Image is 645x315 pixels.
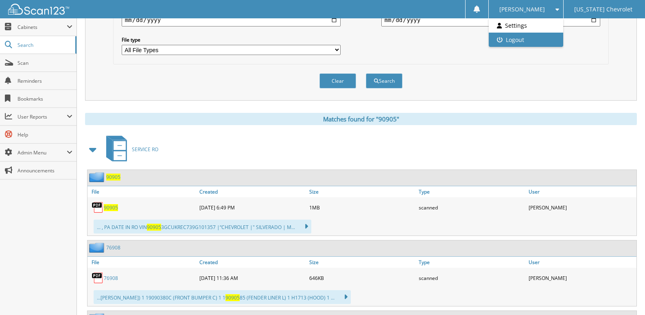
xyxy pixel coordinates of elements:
a: Size [307,186,417,197]
label: File type [122,36,341,43]
div: 1MB [307,199,417,216]
img: folder2.png [89,172,106,182]
a: Size [307,257,417,268]
a: SERVICE RO [101,133,158,165]
span: Help [17,131,72,138]
a: 76908 [104,275,118,282]
a: User [527,186,636,197]
a: Type [417,186,527,197]
span: User Reports [17,113,67,120]
div: 646KB [307,270,417,286]
a: Logout [489,33,563,47]
span: Search [17,42,71,48]
div: ... , PA DATE IN RO VIN 3GCUKREC739G101357 |“CHEVROLET |" SILVERADO | M... [94,220,311,233]
span: Scan [17,59,72,66]
div: [PERSON_NAME] [527,270,636,286]
button: Search [366,73,402,88]
a: User [527,257,636,268]
input: start [122,13,341,26]
div: ...[PERSON_NAME]) 1 19090380C (FRONT BUMPER C) 1 1 85 (FENDER LINER L) 1 H1713 (HOOD) 1 ... [94,290,351,304]
span: 90905 [225,294,240,301]
div: [DATE] 6:49 PM [197,199,307,216]
img: scan123-logo-white.svg [8,4,69,15]
a: 90905 [104,204,118,211]
span: SERVICE RO [132,146,158,153]
img: folder2.png [89,242,106,253]
span: 90905 [147,224,161,231]
a: Created [197,257,307,268]
div: scanned [417,199,527,216]
a: 76908 [106,244,120,251]
img: PDF.png [92,272,104,284]
iframe: Chat Widget [604,276,645,315]
button: Clear [319,73,356,88]
a: File [87,257,197,268]
a: Type [417,257,527,268]
a: 90905 [106,174,120,181]
img: PDF.png [92,201,104,214]
div: Matches found for "90905" [85,113,637,125]
span: Admin Menu [17,149,67,156]
a: Settings [489,18,563,33]
span: Reminders [17,77,72,84]
a: Created [197,186,307,197]
span: [PERSON_NAME] [499,7,545,12]
div: scanned [417,270,527,286]
a: File [87,186,197,197]
input: end [381,13,600,26]
span: Bookmarks [17,95,72,102]
span: Cabinets [17,24,67,31]
div: [DATE] 11:36 AM [197,270,307,286]
span: [US_STATE] Chevrolet [574,7,632,12]
span: Announcements [17,167,72,174]
div: [PERSON_NAME] [527,199,636,216]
